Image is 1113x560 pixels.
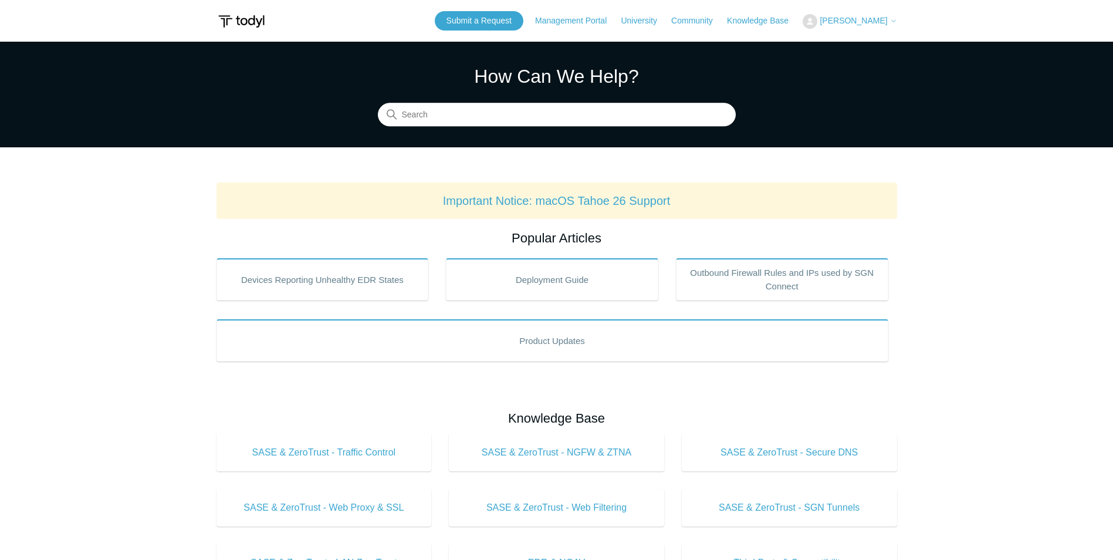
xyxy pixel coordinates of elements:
span: SASE & ZeroTrust - SGN Tunnels [699,501,879,515]
a: SASE & ZeroTrust - SGN Tunnels [682,489,897,527]
h1: How Can We Help? [378,62,736,90]
a: Product Updates [216,319,888,362]
a: Outbound Firewall Rules and IPs used by SGN Connect [676,258,888,301]
h2: Knowledge Base [216,409,897,428]
input: Search [378,103,736,127]
span: SASE & ZeroTrust - Web Proxy & SSL [234,501,414,515]
a: Submit a Request [435,11,523,31]
a: Knowledge Base [727,15,800,27]
h2: Popular Articles [216,228,897,248]
span: SASE & ZeroTrust - NGFW & ZTNA [466,446,647,460]
a: Important Notice: macOS Tahoe 26 Support [443,194,671,207]
img: Todyl Support Center Help Center home page [216,11,266,32]
a: University [621,15,668,27]
span: SASE & ZeroTrust - Traffic Control [234,446,414,460]
a: SASE & ZeroTrust - Traffic Control [216,434,432,471]
a: Deployment Guide [446,258,658,301]
span: [PERSON_NAME] [820,16,887,25]
span: SASE & ZeroTrust - Secure DNS [699,446,879,460]
span: SASE & ZeroTrust - Web Filtering [466,501,647,515]
a: Community [671,15,725,27]
a: Devices Reporting Unhealthy EDR States [216,258,429,301]
a: SASE & ZeroTrust - Web Filtering [449,489,664,527]
a: SASE & ZeroTrust - Web Proxy & SSL [216,489,432,527]
button: [PERSON_NAME] [803,14,897,29]
a: SASE & ZeroTrust - NGFW & ZTNA [449,434,664,471]
a: Management Portal [535,15,618,27]
a: SASE & ZeroTrust - Secure DNS [682,434,897,471]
